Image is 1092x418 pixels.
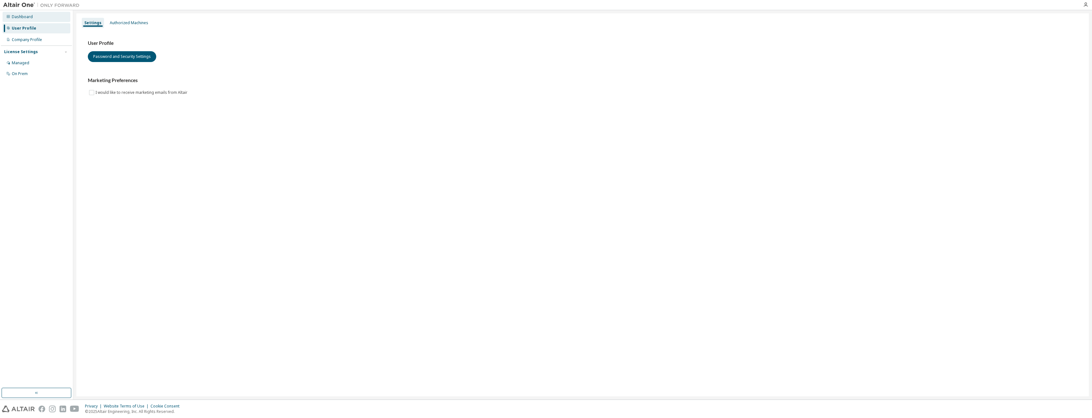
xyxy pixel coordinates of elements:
[12,14,33,19] div: Dashboard
[12,26,36,31] div: User Profile
[84,20,101,25] div: Settings
[12,37,42,42] div: Company Profile
[88,51,156,62] button: Password and Security Settings
[59,406,66,412] img: linkedin.svg
[4,49,38,54] div: License Settings
[95,89,189,96] label: I would like to receive marketing emails from Altair
[12,60,29,66] div: Managed
[70,406,79,412] img: youtube.svg
[88,40,1077,46] h3: User Profile
[3,2,83,8] img: Altair One
[150,404,183,409] div: Cookie Consent
[110,20,148,25] div: Authorized Machines
[85,404,104,409] div: Privacy
[12,71,28,76] div: On Prem
[88,77,1077,84] h3: Marketing Preferences
[85,409,183,414] p: © 2025 Altair Engineering, Inc. All Rights Reserved.
[2,406,35,412] img: altair_logo.svg
[49,406,56,412] img: instagram.svg
[104,404,150,409] div: Website Terms of Use
[38,406,45,412] img: facebook.svg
